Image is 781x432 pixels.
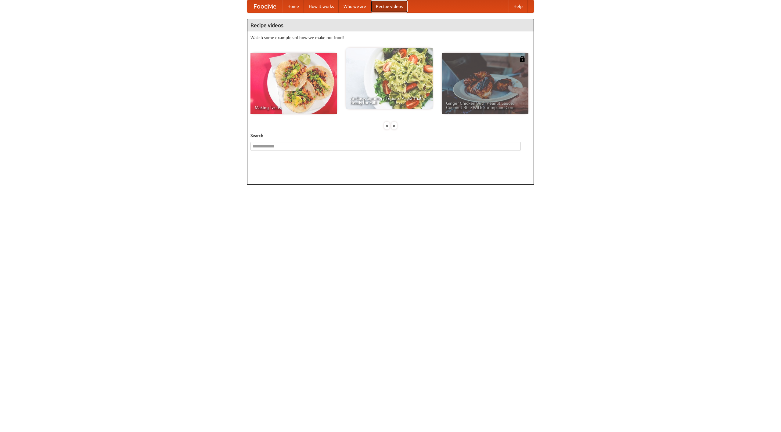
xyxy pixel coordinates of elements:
p: Watch some examples of how we make our food! [250,34,531,41]
span: An Easy, Summery Tomato Pasta That's Ready for Fall [350,96,428,105]
a: Help [509,0,527,13]
div: « [384,122,390,129]
a: How it works [304,0,339,13]
h5: Search [250,133,531,139]
a: Home [283,0,304,13]
a: Making Tacos [250,53,337,114]
div: » [391,122,397,129]
a: Recipe videos [371,0,408,13]
a: FoodMe [247,0,283,13]
span: Making Tacos [255,105,333,110]
a: An Easy, Summery Tomato Pasta That's Ready for Fall [346,48,433,109]
a: Who we are [339,0,371,13]
img: 483408.png [519,56,525,62]
h4: Recipe videos [247,19,534,31]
